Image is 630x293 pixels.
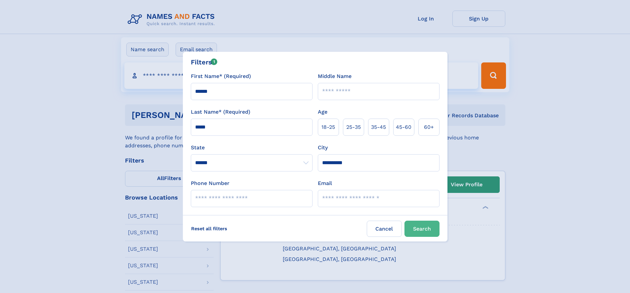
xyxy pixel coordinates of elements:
[318,72,352,80] label: Middle Name
[346,123,361,131] span: 25‑35
[191,179,230,187] label: Phone Number
[424,123,434,131] span: 60+
[191,57,218,67] div: Filters
[187,221,231,237] label: Reset all filters
[404,221,440,237] button: Search
[318,179,332,187] label: Email
[191,108,250,116] label: Last Name* (Required)
[318,144,328,152] label: City
[396,123,411,131] span: 45‑60
[318,108,327,116] label: Age
[367,221,402,237] label: Cancel
[321,123,335,131] span: 18‑25
[371,123,386,131] span: 35‑45
[191,72,251,80] label: First Name* (Required)
[191,144,313,152] label: State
